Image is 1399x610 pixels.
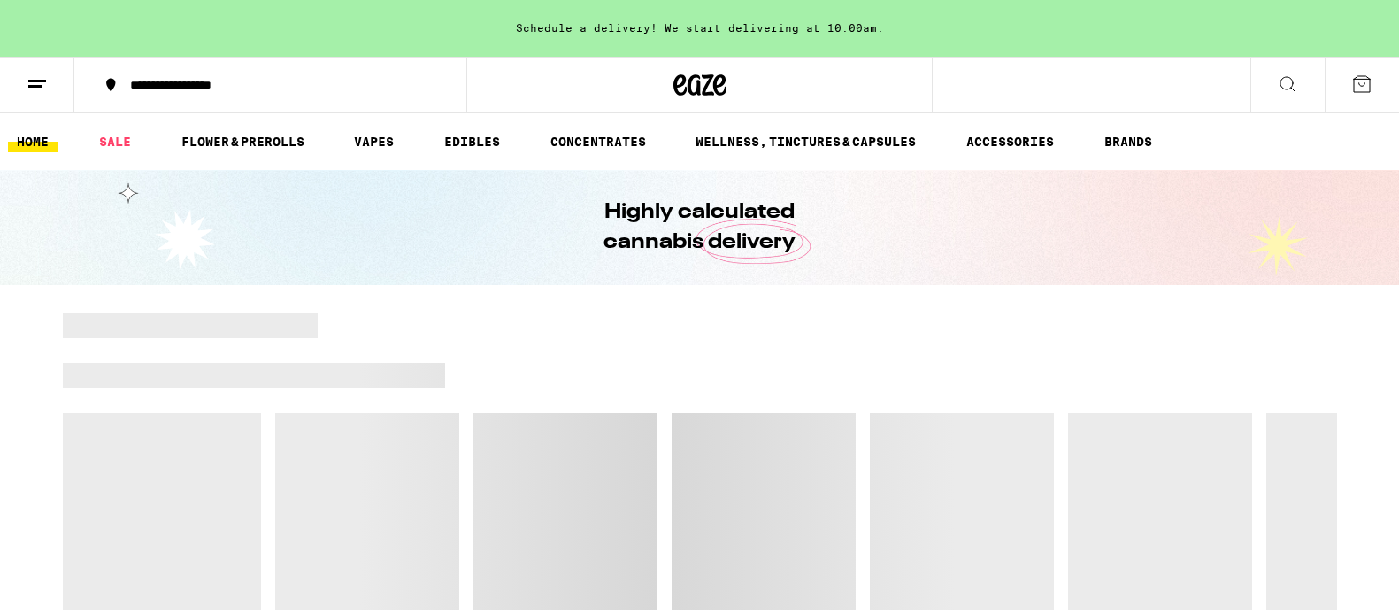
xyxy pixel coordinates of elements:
a: ACCESSORIES [957,131,1063,152]
h1: Highly calculated cannabis delivery [554,197,846,258]
a: CONCENTRATES [542,131,655,152]
a: WELLNESS, TINCTURES & CAPSULES [687,131,925,152]
a: HOME [8,131,58,152]
a: FLOWER & PREROLLS [173,131,313,152]
a: EDIBLES [435,131,509,152]
a: SALE [90,131,140,152]
a: VAPES [345,131,403,152]
button: BRANDS [1095,131,1161,152]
